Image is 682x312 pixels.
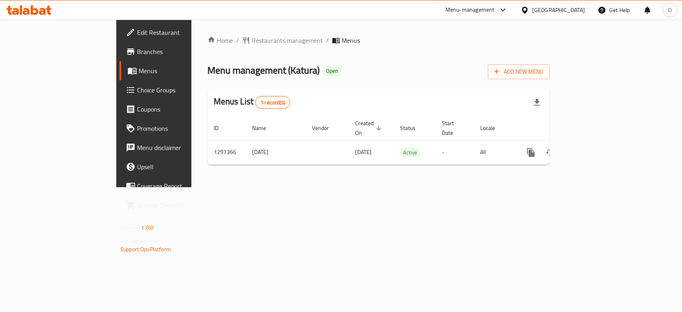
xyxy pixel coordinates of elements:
[255,96,290,109] div: Total records count
[326,36,329,45] li: /
[480,123,505,133] span: Locale
[207,36,550,45] nav: breadcrumb
[137,28,224,37] span: Edit Restaurant
[515,116,604,140] th: Actions
[141,222,153,233] span: 1.0.0
[120,222,140,233] span: Version:
[119,42,230,61] a: Branches
[527,93,547,112] div: Export file
[256,99,290,106] span: 1 record(s)
[119,196,230,215] a: Grocery Checklist
[323,66,341,76] div: Open
[668,6,672,14] span: O
[119,23,230,42] a: Edit Restaurant
[120,244,171,254] a: Support.OpsPlatform
[214,96,290,109] h2: Menus List
[119,119,230,138] a: Promotions
[532,6,585,14] div: [GEOGRAPHIC_DATA]
[242,36,323,45] a: Restaurants management
[488,64,550,79] button: Add New Menu
[494,67,543,77] span: Add New Menu
[137,85,224,95] span: Choice Groups
[400,123,426,133] span: Status
[400,148,420,157] span: Active
[207,61,320,79] span: Menu management ( Katura )
[137,104,224,114] span: Coupons
[214,123,229,133] span: ID
[119,80,230,100] a: Choice Groups
[119,138,230,157] a: Menu disclaimer
[474,140,515,164] td: All
[312,123,339,133] span: Vendor
[323,68,341,74] span: Open
[139,66,224,76] span: Menus
[342,36,360,45] span: Menus
[119,100,230,119] a: Coupons
[252,123,276,133] span: Name
[252,36,323,45] span: Restaurants management
[541,143,560,162] button: Change Status
[442,118,464,138] span: Start Date
[355,118,384,138] span: Created On
[521,143,541,162] button: more
[207,116,604,165] table: enhanced table
[445,5,495,15] div: Menu-management
[120,236,157,246] span: Get support on:
[246,140,306,164] td: [DATE]
[137,162,224,172] span: Upsell
[236,36,239,45] li: /
[137,181,224,191] span: Coverage Report
[119,157,230,176] a: Upsell
[137,47,224,56] span: Branches
[435,140,474,164] td: -
[137,124,224,133] span: Promotions
[119,61,230,80] a: Menus
[400,148,420,157] div: Active
[137,200,224,210] span: Grocery Checklist
[355,147,372,157] span: [DATE]
[119,176,230,196] a: Coverage Report
[137,143,224,152] span: Menu disclaimer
